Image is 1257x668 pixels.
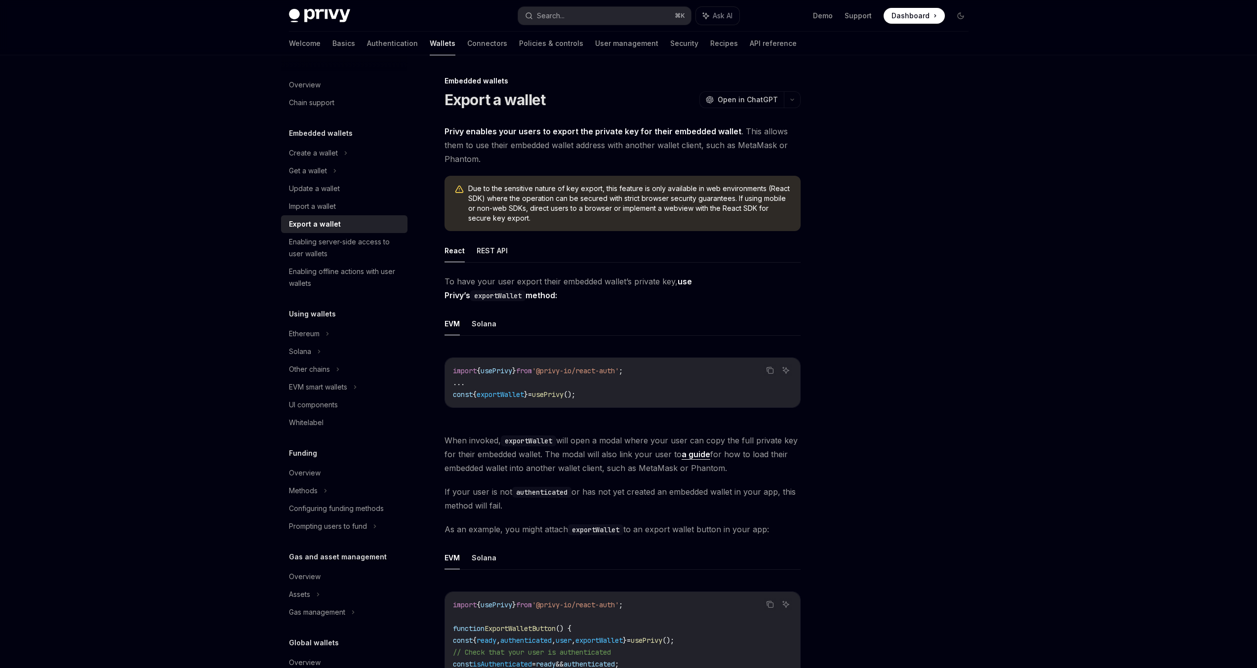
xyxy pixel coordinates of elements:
div: Gas management [289,606,345,618]
span: ready [477,636,496,645]
span: } [512,366,516,375]
a: Basics [332,32,355,55]
span: Dashboard [892,11,930,21]
span: () { [556,624,571,633]
div: Overview [289,467,321,479]
div: Import a wallet [289,200,336,212]
h5: Gas and asset management [289,551,387,563]
span: usePrivy [481,366,512,375]
img: dark logo [289,9,350,23]
a: Welcome [289,32,321,55]
div: UI components [289,399,338,411]
span: Ask AI [713,11,732,21]
span: { [477,366,481,375]
button: Copy the contents from the code block [764,598,776,611]
a: User management [595,32,658,55]
span: (); [564,390,575,399]
svg: Warning [454,185,464,195]
button: Copy the contents from the code block [764,364,776,377]
span: ; [619,600,623,609]
a: Demo [813,11,833,21]
div: Enabling server-side access to user wallets [289,236,402,260]
span: // Check that your user is authenticated [453,648,611,657]
div: Prompting users to fund [289,520,367,532]
span: , [571,636,575,645]
a: Chain support [281,94,407,112]
span: from [516,366,532,375]
span: const [453,636,473,645]
div: Export a wallet [289,218,341,230]
div: EVM smart wallets [289,381,347,393]
div: Search... [537,10,565,22]
span: = [627,636,631,645]
h5: Embedded wallets [289,127,353,139]
div: Update a wallet [289,183,340,195]
a: Overview [281,464,407,482]
a: API reference [750,32,797,55]
button: Ask AI [779,598,792,611]
a: UI components [281,396,407,414]
span: from [516,600,532,609]
button: EVM [445,312,460,335]
span: import [453,600,477,609]
span: { [477,600,481,609]
code: exportWallet [501,435,556,446]
div: Overview [289,571,321,583]
code: exportWallet [470,290,526,301]
div: Create a wallet [289,147,338,159]
a: Enabling offline actions with user wallets [281,263,407,292]
a: Export a wallet [281,215,407,233]
h1: Export a wallet [445,91,546,109]
span: exportWallet [477,390,524,399]
div: Solana [289,346,311,357]
span: When invoked, will open a modal where your user can copy the full private key for their embedded ... [445,433,801,475]
span: usePrivy [481,600,512,609]
button: Toggle dark mode [953,8,969,24]
button: Ask AI [696,7,739,25]
a: Dashboard [884,8,945,24]
span: } [512,600,516,609]
div: Other chains [289,363,330,375]
button: REST API [477,239,508,262]
span: '@privy-io/react-auth' [532,600,619,609]
a: Security [670,32,698,55]
a: Support [845,11,872,21]
span: } [524,390,528,399]
span: import [453,366,477,375]
button: Open in ChatGPT [699,91,784,108]
a: Enabling server-side access to user wallets [281,233,407,263]
button: Search...⌘K [518,7,691,25]
span: usePrivy [631,636,662,645]
span: Open in ChatGPT [718,95,778,105]
a: Overview [281,568,407,586]
div: Configuring funding methods [289,503,384,514]
h5: Global wallets [289,637,339,649]
div: Chain support [289,97,334,109]
span: authenticated [500,636,552,645]
div: Ethereum [289,328,320,340]
a: Configuring funding methods [281,500,407,517]
div: Methods [289,485,318,497]
span: user [556,636,571,645]
span: ExportWalletButton [485,624,556,633]
span: exportWallet [575,636,623,645]
span: } [623,636,627,645]
a: Import a wallet [281,197,407,215]
div: Enabling offline actions with user wallets [289,266,402,289]
button: Solana [472,312,496,335]
button: EVM [445,546,460,569]
span: ; [619,366,623,375]
code: exportWallet [568,524,623,535]
span: usePrivy [532,390,564,399]
a: Wallets [430,32,455,55]
div: Embedded wallets [445,76,801,86]
div: Get a wallet [289,165,327,177]
a: Authentication [367,32,418,55]
span: As an example, you might attach to an export wallet button in your app: [445,522,801,536]
button: Ask AI [779,364,792,377]
code: authenticated [512,487,571,498]
a: Whitelabel [281,414,407,432]
span: To have your user export their embedded wallet’s private key, [445,275,801,302]
span: = [528,390,532,399]
span: If your user is not or has not yet created an embedded wallet in your app, this method will fail. [445,485,801,512]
